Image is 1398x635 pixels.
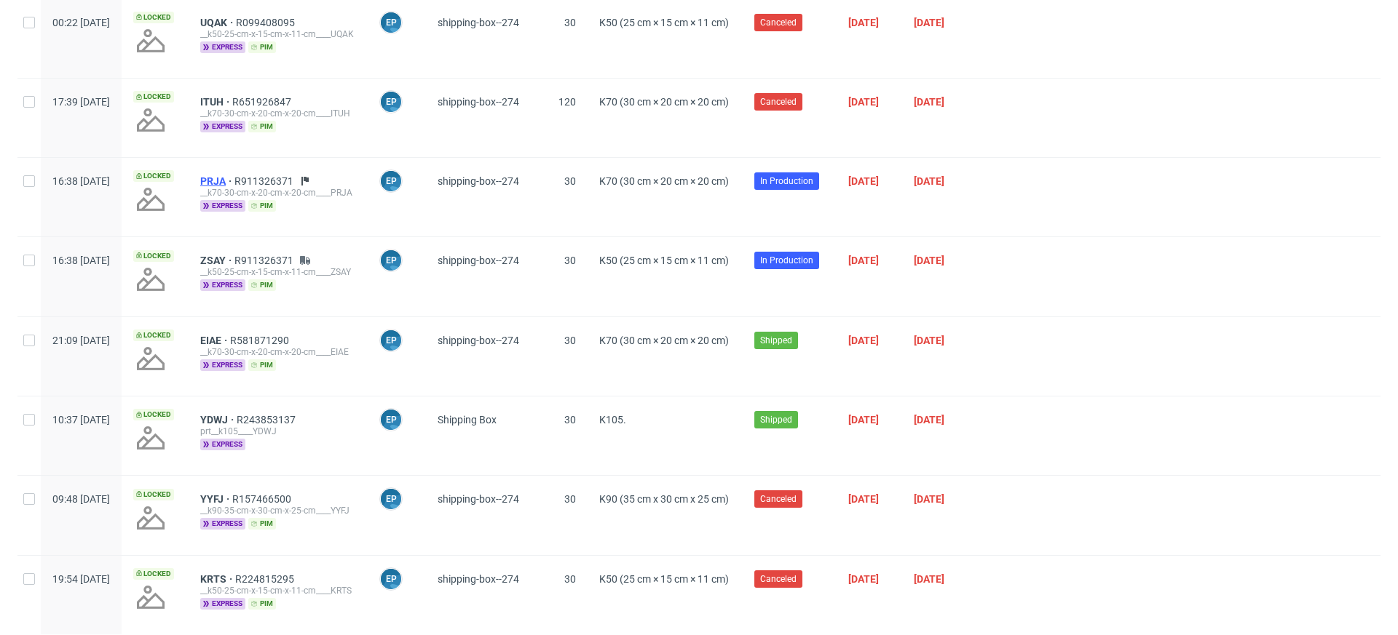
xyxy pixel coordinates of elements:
span: 09:48 [DATE] [52,493,110,505]
span: Canceled [760,95,797,108]
span: 30 [564,573,576,585]
a: R911326371 [234,175,296,187]
span: [DATE] [914,335,944,346]
span: K50 (25 cm × 15 cm × 11 cm) [599,573,729,585]
span: 16:38 [DATE] [52,255,110,266]
a: R243853137 [237,414,299,426]
div: __k50-25-cm-x-15-cm-x-11-cm____KRTS [200,585,356,596]
span: Locked [133,409,174,420]
span: Locked [133,12,174,23]
span: [DATE] [914,175,944,187]
span: 17:39 [DATE] [52,96,110,108]
span: In Production [760,254,813,267]
span: [DATE] [848,573,879,585]
a: R581871290 [230,335,292,346]
span: express [200,279,245,291]
span: 21:09 [DATE] [52,335,110,346]
span: 30 [564,255,576,266]
span: [DATE] [914,17,944,28]
a: ZSAY [200,255,234,266]
div: __k50-25-cm-x-15-cm-x-11-cm____ZSAY [200,266,356,278]
span: [DATE] [848,414,879,426]
span: pim [248,359,276,371]
span: express [200,41,245,53]
span: shipping-box--274 [438,96,519,108]
span: shipping-box--274 [438,493,519,505]
a: R157466500 [232,493,294,505]
span: 30 [564,17,576,28]
span: shipping-box--274 [438,175,519,187]
img: no_design.png [133,341,168,376]
a: ITUH [200,96,232,108]
span: Locked [133,568,174,580]
span: shipping-box--274 [438,335,519,346]
figcaption: EP [381,250,401,271]
a: YYFJ [200,493,232,505]
span: K50 (25 cm × 15 cm × 11 cm) [599,255,729,266]
span: 30 [564,414,576,426]
span: [DATE] [914,573,944,585]
a: R911326371 [234,255,296,266]
span: In Production [760,175,813,188]
span: K50 (25 cm × 15 cm × 11 cm) [599,17,729,28]
img: no_design.png [133,580,168,615]
figcaption: EP [381,489,401,509]
figcaption: EP [381,410,401,430]
span: express [200,359,245,371]
img: no_design.png [133,23,168,58]
span: Shipped [760,413,792,426]
span: pim [248,518,276,530]
span: express [200,200,245,212]
img: no_design.png [133,103,168,137]
a: KRTS [200,573,235,585]
div: __k70-30-cm-x-20-cm-x-20-cm____ITUH [200,108,356,119]
span: R651926847 [232,96,294,108]
span: pim [248,279,276,291]
span: Locked [133,91,174,103]
span: Canceled [760,16,797,29]
span: shipping-box--274 [438,255,519,266]
span: 19:54 [DATE] [52,573,110,585]
span: [DATE] [914,493,944,505]
span: express [200,439,245,450]
span: pim [248,598,276,610]
figcaption: EP [381,330,401,351]
span: [DATE] [848,255,879,266]
span: shipping-box--274 [438,573,519,585]
span: 10:37 [DATE] [52,414,110,426]
div: __k90-35-cm-x-30-cm-x-25-cm____YYFJ [200,505,356,516]
span: express [200,121,245,132]
img: no_design.png [133,182,168,217]
div: __k50-25-cm-x-15-cm-x-11-cm____UQAK [200,28,356,40]
a: R224815295 [235,573,297,585]
span: 30 [564,335,576,346]
span: EIAE [200,335,230,346]
span: 30 [564,175,576,187]
span: K70 (30 cm × 20 cm × 20 cm) [599,175,729,187]
span: K90 (35 cm x 30 cm x 25 cm) [599,493,729,505]
span: K105. [599,414,626,426]
span: [DATE] [848,175,879,187]
img: no_design.png [133,262,168,297]
a: PRJA [200,175,234,187]
span: Shipping Box [438,414,497,426]
figcaption: EP [381,569,401,589]
span: Canceled [760,492,797,506]
span: pim [248,121,276,132]
a: YDWJ [200,414,237,426]
span: UQAK [200,17,236,28]
a: R099408095 [236,17,298,28]
span: [DATE] [914,414,944,426]
span: 30 [564,493,576,505]
span: [DATE] [848,96,879,108]
span: K70 (30 cm × 20 cm × 20 cm) [599,96,729,108]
